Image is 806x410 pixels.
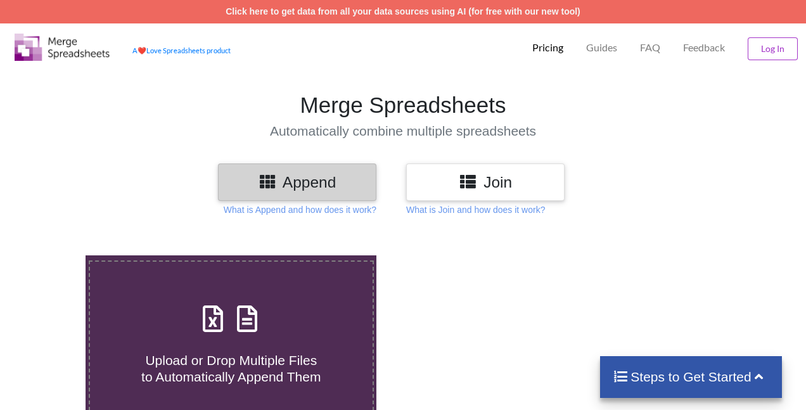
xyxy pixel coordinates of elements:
span: heart [138,46,146,54]
p: Pricing [532,41,563,54]
span: Upload or Drop Multiple Files to Automatically Append Them [141,353,321,383]
a: Click here to get data from all your data sources using AI (for free with our new tool) [226,6,580,16]
span: Feedback [683,42,725,53]
button: Log In [748,37,798,60]
p: What is Append and how does it work? [224,203,376,216]
h3: Append [227,173,367,191]
img: Logo.png [15,34,110,61]
h3: Join [416,173,555,191]
p: What is Join and how does it work? [406,203,545,216]
h4: Steps to Get Started [613,369,769,385]
p: FAQ [640,41,660,54]
p: Guides [586,41,617,54]
a: AheartLove Spreadsheets product [132,46,231,54]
